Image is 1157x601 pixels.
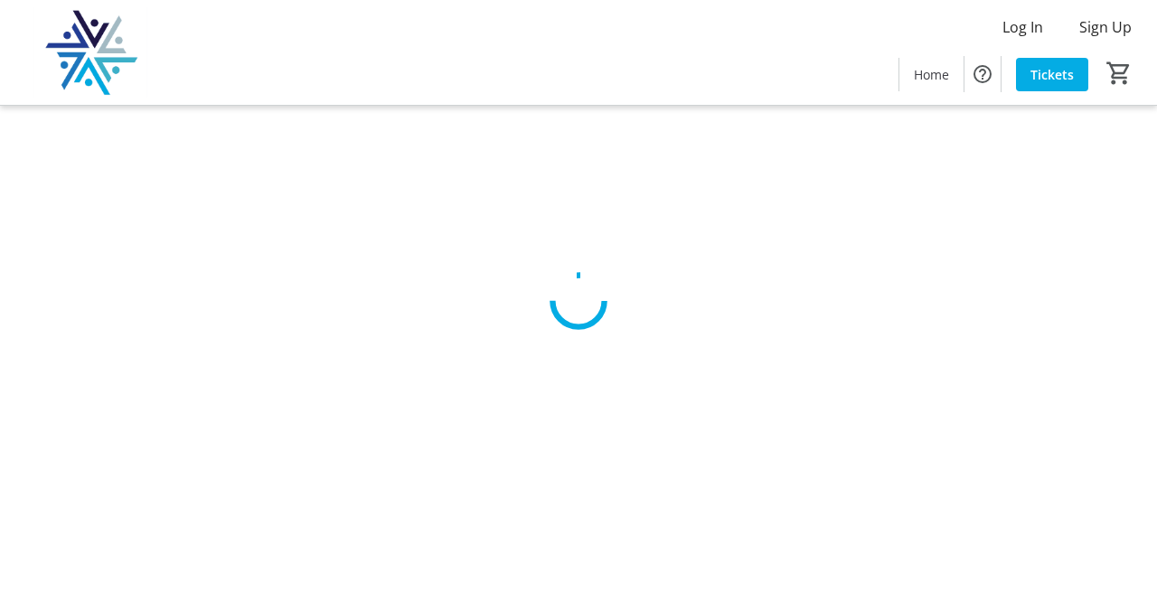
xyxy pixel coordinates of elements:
button: Cart [1103,57,1135,89]
span: Log In [1002,16,1043,38]
button: Sign Up [1065,13,1146,42]
button: Help [964,56,1001,92]
span: Tickets [1030,65,1074,84]
img: DASCH Foundation's Logo [11,7,172,98]
a: Tickets [1016,58,1088,91]
a: Home [899,58,964,91]
button: Log In [988,13,1058,42]
span: Sign Up [1079,16,1132,38]
span: Home [914,65,949,84]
